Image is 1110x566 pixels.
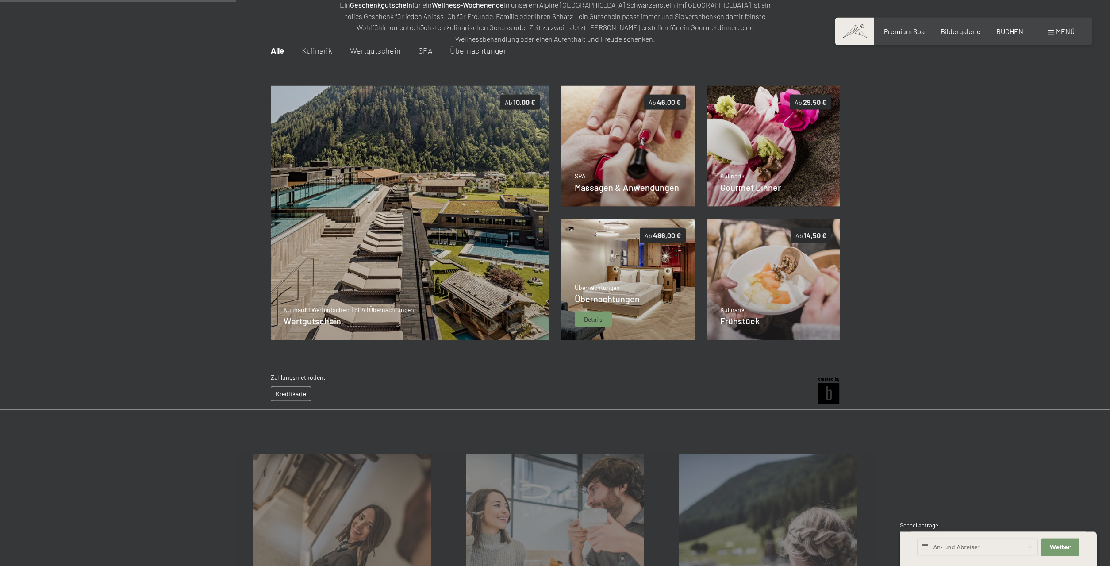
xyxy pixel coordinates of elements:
a: Bildergalerie [941,27,981,35]
strong: Geschenkgutschein [350,0,412,9]
span: Menü [1056,27,1075,35]
span: Weiter [1050,543,1071,551]
a: BUCHEN [996,27,1023,35]
span: Schnellanfrage [900,522,938,529]
button: Weiter [1041,539,1079,557]
a: Premium Spa [884,27,925,35]
strong: Wellness-Wochenende [432,0,504,9]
